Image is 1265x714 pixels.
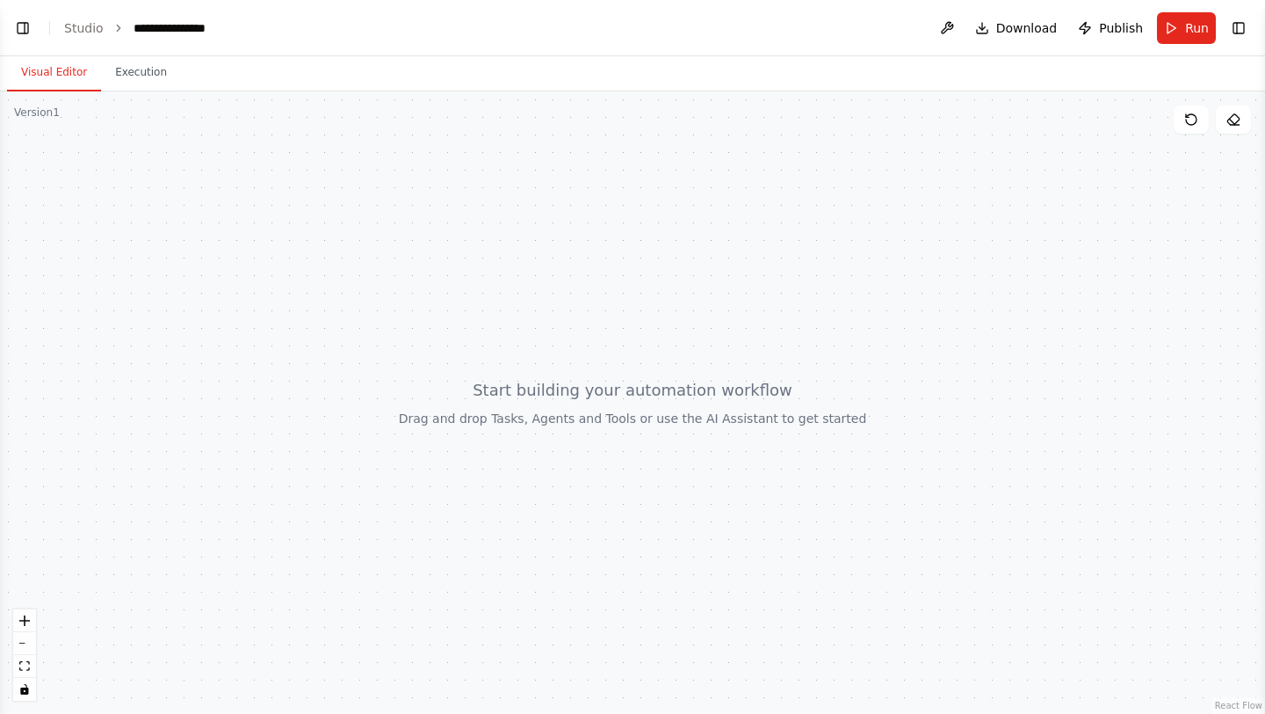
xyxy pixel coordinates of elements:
button: Visual Editor [7,55,101,91]
button: Download [968,12,1065,44]
a: React Flow attribution [1215,701,1262,710]
button: Show left sidebar [11,16,35,40]
button: zoom in [13,609,36,632]
button: Execution [101,55,181,91]
nav: breadcrumb [64,19,224,37]
button: Show right sidebar [1226,16,1251,40]
button: zoom out [13,632,36,655]
span: Download [996,19,1058,37]
button: Publish [1071,12,1150,44]
span: Publish [1099,19,1143,37]
button: Run [1157,12,1216,44]
button: fit view [13,655,36,678]
div: Version 1 [14,106,60,120]
span: Run [1185,19,1209,37]
div: React Flow controls [13,609,36,701]
a: Studio [64,21,104,35]
button: toggle interactivity [13,678,36,701]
